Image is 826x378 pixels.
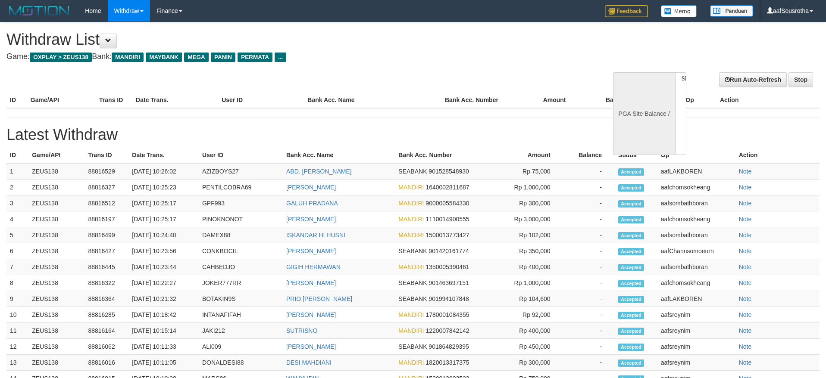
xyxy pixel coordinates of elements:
td: Rp 1,000,000 [503,180,563,195]
td: 12 [6,339,28,355]
a: DESI MAHDIANI [286,359,332,366]
th: ID [6,147,28,163]
td: 11 [6,323,28,339]
span: SEABANK [398,168,427,175]
a: [PERSON_NAME] [286,343,336,350]
span: 901528548930 [429,168,469,175]
span: 9000005584330 [426,200,469,207]
span: 901420161774 [429,248,469,254]
h4: Game: Bank: [6,53,542,61]
td: Rp 92,000 [503,307,563,323]
td: aafsreynim [657,323,735,339]
img: MOTION_logo.png [6,4,72,17]
td: 88816445 [84,259,128,275]
td: - [563,307,615,323]
td: [DATE] 10:25:23 [128,180,199,195]
span: 1640002811687 [426,184,469,191]
td: - [563,163,615,180]
th: Bank Acc. Number [441,92,510,108]
td: [DATE] 10:26:02 [128,163,199,180]
a: GIGIH HERMAWAN [286,263,341,270]
a: ABD. [PERSON_NAME] [286,168,352,175]
td: CONKBOCIL [199,243,283,259]
td: aafsombathboran [657,195,735,211]
td: [DATE] 10:25:17 [128,195,199,211]
td: Rp 102,000 [503,227,563,243]
span: 1780001084355 [426,311,469,318]
th: Status [615,147,657,163]
td: Rp 104,600 [503,291,563,307]
td: 88816327 [84,180,128,195]
span: OXPLAY > ZEUS138 [30,53,92,62]
td: - [563,323,615,339]
td: ZEUS138 [28,275,84,291]
a: SUTRISNO [286,327,317,334]
span: Accepted [618,359,644,367]
td: 13 [6,355,28,371]
a: Note [739,311,752,318]
a: [PERSON_NAME] [286,184,336,191]
span: Accepted [618,248,644,255]
td: 1 [6,163,28,180]
span: MANDIRI [398,359,424,366]
span: 1820013317375 [426,359,469,366]
td: 4 [6,211,28,227]
td: Rp 350,000 [503,243,563,259]
a: Note [739,279,752,286]
span: MANDIRI [398,232,424,239]
td: aafchomsokheang [657,180,735,195]
span: SEABANK [398,343,427,350]
span: Accepted [618,184,644,192]
th: Action [735,147,820,163]
th: Balance [563,147,615,163]
td: DAMEX88 [199,227,283,243]
td: ZEUS138 [28,227,84,243]
a: Run Auto-Refresh [719,72,787,87]
td: aafLAKBOREN [657,291,735,307]
td: 88816364 [84,291,128,307]
td: [DATE] 10:11:05 [128,355,199,371]
span: MANDIRI [398,216,424,223]
span: Accepted [618,264,644,271]
td: Rp 75,000 [503,163,563,180]
span: 1500013773427 [426,232,469,239]
td: 2 [6,180,28,195]
td: - [563,211,615,227]
th: Bank Acc. Number [395,147,503,163]
td: [DATE] 10:22:27 [128,275,199,291]
a: Note [739,216,752,223]
td: ALI009 [199,339,283,355]
td: 7 [6,259,28,275]
a: Note [739,200,752,207]
td: PINOKNONOT [199,211,283,227]
span: MEGA [184,53,209,62]
span: 901864829395 [429,343,469,350]
a: [PERSON_NAME] [286,248,336,254]
td: 88816285 [84,307,128,323]
span: PANIN [211,53,235,62]
td: ZEUS138 [28,259,84,275]
a: Note [739,327,752,334]
td: - [563,195,615,211]
td: ZEUS138 [28,323,84,339]
td: ZEUS138 [28,211,84,227]
span: MANDIRI [398,200,424,207]
td: - [563,339,615,355]
span: MAYBANK [146,53,182,62]
td: aafLAKBOREN [657,163,735,180]
td: 88816322 [84,275,128,291]
td: 3 [6,195,28,211]
td: aafchomsokheang [657,275,735,291]
td: - [563,355,615,371]
td: BOTAKIN9S [199,291,283,307]
td: ZEUS138 [28,355,84,371]
td: Rp 300,000 [503,195,563,211]
td: Rp 300,000 [503,355,563,371]
td: [DATE] 10:24:40 [128,227,199,243]
td: 88816062 [84,339,128,355]
span: SEABANK [398,279,427,286]
th: Op [682,92,716,108]
span: Accepted [618,216,644,223]
span: Accepted [618,312,644,319]
a: Note [739,263,752,270]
